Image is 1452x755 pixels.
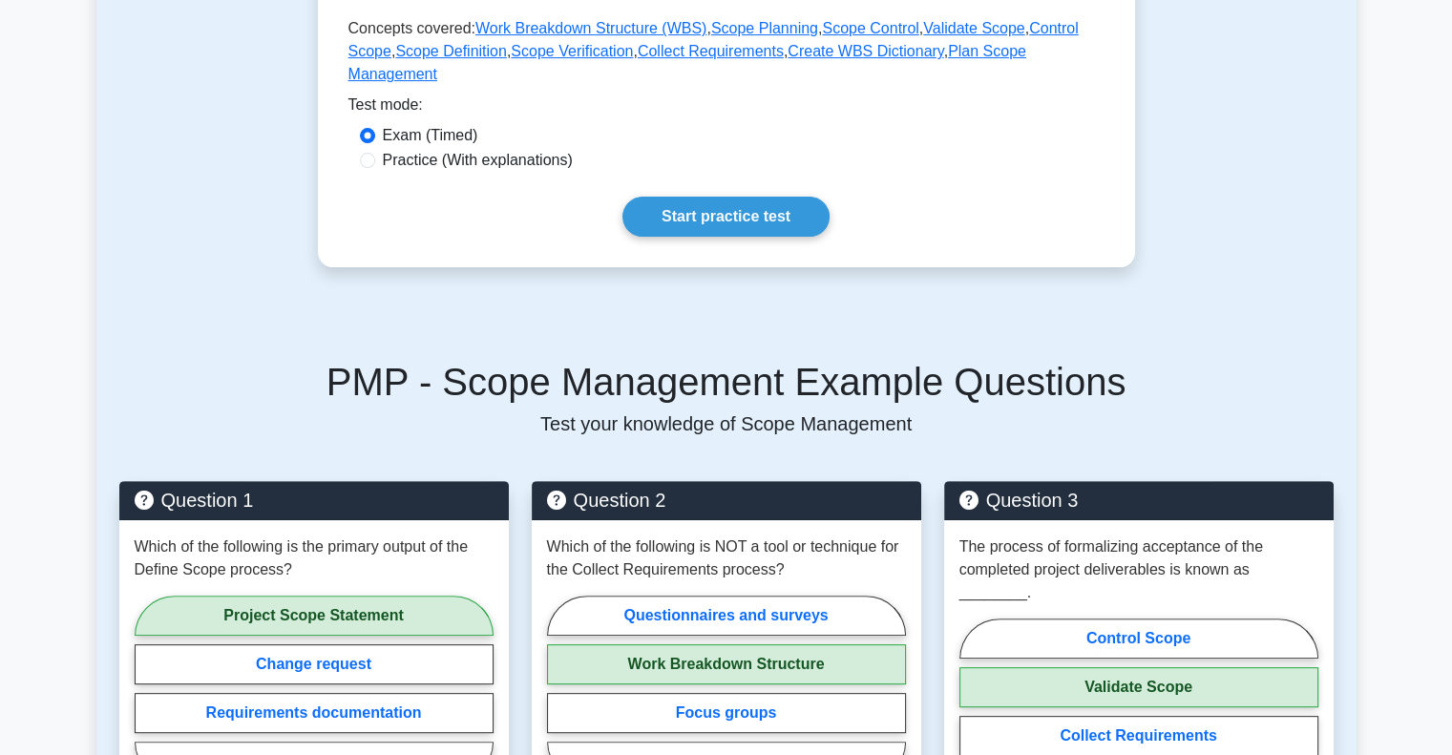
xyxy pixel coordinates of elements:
[547,489,906,512] h5: Question 2
[959,535,1318,604] p: The process of formalizing acceptance of the completed project deliverables is known as ________.
[348,17,1105,94] p: Concepts covered: , , , , , , , , ,
[119,412,1334,435] p: Test your knowledge of Scope Management
[959,489,1318,512] h5: Question 3
[547,693,906,733] label: Focus groups
[622,197,830,237] a: Start practice test
[135,489,494,512] h5: Question 1
[119,359,1334,405] h5: PMP - Scope Management Example Questions
[547,644,906,684] label: Work Breakdown Structure
[638,43,784,59] a: Collect Requirements
[788,43,943,59] a: Create WBS Dictionary
[395,43,507,59] a: Scope Definition
[383,149,573,172] label: Practice (With explanations)
[135,693,494,733] label: Requirements documentation
[135,644,494,684] label: Change request
[959,619,1318,659] label: Control Scope
[547,596,906,636] label: Questionnaires and surveys
[822,20,918,36] a: Scope Control
[547,535,906,581] p: Which of the following is NOT a tool or technique for the Collect Requirements process?
[348,94,1105,124] div: Test mode:
[711,20,818,36] a: Scope Planning
[135,535,494,581] p: Which of the following is the primary output of the Define Scope process?
[348,43,1026,82] a: Plan Scope Management
[475,20,706,36] a: Work Breakdown Structure (WBS)
[511,43,633,59] a: Scope Verification
[135,596,494,636] label: Project Scope Statement
[959,667,1318,707] label: Validate Scope
[923,20,1024,36] a: Validate Scope
[383,124,478,147] label: Exam (Timed)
